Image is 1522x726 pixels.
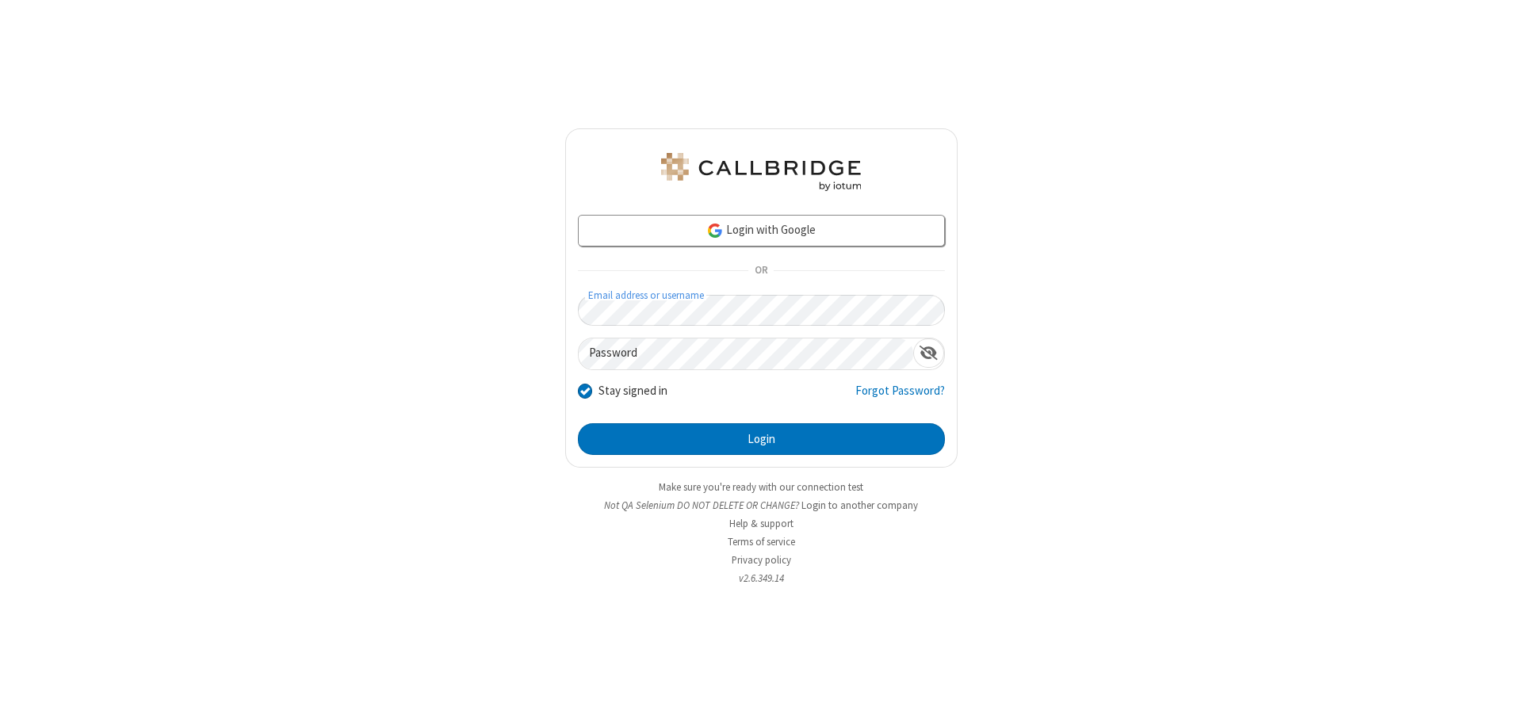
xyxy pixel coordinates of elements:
label: Stay signed in [598,382,667,400]
a: Privacy policy [732,553,791,567]
a: Login with Google [578,215,945,246]
input: Email address or username [578,295,945,326]
a: Forgot Password? [855,382,945,412]
div: Show password [913,338,944,368]
li: v2.6.349.14 [565,571,958,586]
input: Password [579,338,913,369]
img: google-icon.png [706,222,724,239]
button: Login to another company [801,498,918,513]
span: OR [748,260,774,282]
a: Make sure you're ready with our connection test [659,480,863,494]
img: QA Selenium DO NOT DELETE OR CHANGE [658,153,864,191]
a: Terms of service [728,535,795,548]
a: Help & support [729,517,794,530]
button: Login [578,423,945,455]
li: Not QA Selenium DO NOT DELETE OR CHANGE? [565,498,958,513]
